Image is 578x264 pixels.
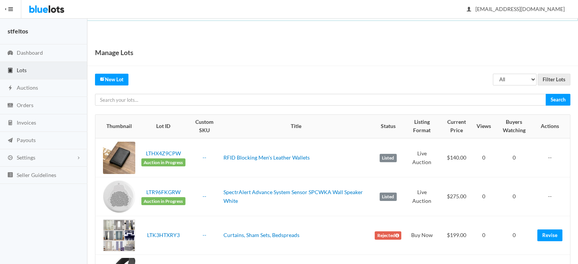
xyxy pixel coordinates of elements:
[6,50,14,57] ion-icon: speedometer
[17,154,35,161] span: Settings
[17,172,56,178] span: Seller Guidelines
[537,229,562,241] a: Revise
[494,138,534,177] td: 0
[439,115,473,138] th: Current Price
[380,193,397,201] label: Listed
[6,172,14,179] ion-icon: list box
[439,216,473,255] td: $199.00
[404,177,439,216] td: Live Auction
[17,49,43,56] span: Dashboard
[6,137,14,144] ion-icon: paper plane
[17,67,27,73] span: Lots
[546,94,570,106] input: Search
[6,67,14,74] ion-icon: clipboard
[95,115,138,138] th: Thumbnail
[100,76,105,81] ion-icon: create
[95,47,133,58] h1: Manage Lots
[473,177,494,216] td: 0
[534,115,570,138] th: Actions
[220,115,372,138] th: Title
[439,138,473,177] td: $140.00
[534,177,570,216] td: --
[473,138,494,177] td: 0
[141,158,185,167] span: Auction in Progress
[473,115,494,138] th: Views
[17,102,33,108] span: Orders
[203,154,206,161] a: --
[95,94,546,106] input: Search your lots...
[404,138,439,177] td: Live Auction
[203,232,206,238] a: --
[17,119,36,126] span: Invoices
[138,115,188,138] th: Lot ID
[404,115,439,138] th: Listing Format
[467,6,565,12] span: [EMAIL_ADDRESS][DOMAIN_NAME]
[147,232,180,238] a: LTK3HTXRY3
[146,189,181,195] a: LTR96FKGRW
[6,155,14,162] ion-icon: cog
[6,102,14,109] ion-icon: cash
[17,84,38,91] span: Auctions
[465,6,473,13] ion-icon: person
[188,115,220,138] th: Custom SKU
[375,231,401,240] label: Rejected
[372,115,404,138] th: Status
[473,216,494,255] td: 0
[223,154,310,161] a: RFID Blocking Men's Leather Wallets
[380,154,397,162] label: Listed
[534,138,570,177] td: --
[203,193,206,199] a: --
[146,150,181,157] a: LTHX4Z9CPW
[494,115,534,138] th: Buyers Watching
[141,197,185,206] span: Auction in Progress
[17,137,36,143] span: Payouts
[494,216,534,255] td: 0
[494,177,534,216] td: 0
[223,189,363,204] a: SpectrAlert Advance System Sensor SPCWKA Wall Speaker White
[538,74,570,85] input: Filter Lots
[8,27,28,35] strong: stfeltos
[223,232,299,238] a: Curtains, Sham Sets, Bedspreads
[404,216,439,255] td: Buy Now
[95,74,128,85] a: createNew Lot
[6,85,14,92] ion-icon: flash
[6,120,14,127] ion-icon: calculator
[439,177,473,216] td: $275.00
